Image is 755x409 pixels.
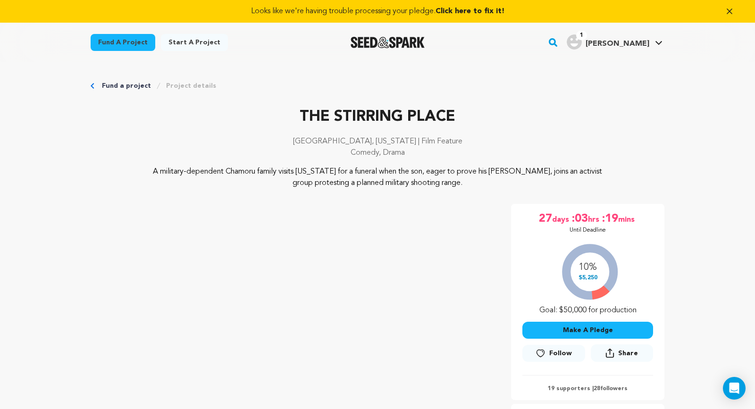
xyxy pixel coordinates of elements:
[567,34,582,50] img: user.png
[91,106,664,128] p: THE STIRRING PLACE
[588,211,601,226] span: hrs
[539,211,552,226] span: 27
[565,33,664,50] a: Kate F.'s Profile
[723,377,746,400] div: Open Intercom Messenger
[618,211,637,226] span: mins
[571,211,588,226] span: :03
[522,385,653,392] p: 19 supporters | followers
[552,211,571,226] span: days
[91,147,664,159] p: Comedy, Drama
[351,37,425,48] img: Seed&Spark Logo Dark Mode
[586,40,649,48] span: [PERSON_NAME]
[594,386,600,392] span: 28
[591,344,653,362] button: Share
[601,211,618,226] span: :19
[436,8,504,15] span: Click here to fix it!
[11,6,744,17] a: Looks like we're having trouble processing your pledge.Click here to fix it!
[570,226,606,234] p: Until Deadline
[166,81,216,91] a: Project details
[549,349,572,358] span: Follow
[161,34,228,51] a: Start a project
[565,33,664,52] span: Kate F.'s Profile
[522,322,653,339] button: Make A Pledge
[102,81,151,91] a: Fund a project
[618,349,638,358] span: Share
[567,34,649,50] div: Kate F.'s Profile
[91,34,155,51] a: Fund a project
[591,344,653,366] span: Share
[91,81,664,91] div: Breadcrumb
[91,136,664,147] p: [GEOGRAPHIC_DATA], [US_STATE] | Film Feature
[576,31,587,40] span: 1
[148,166,607,189] p: A military-dependent Chamoru family visits [US_STATE] for a funeral when the son, eager to prove ...
[522,345,585,362] button: Follow
[351,37,425,48] a: Seed&Spark Homepage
